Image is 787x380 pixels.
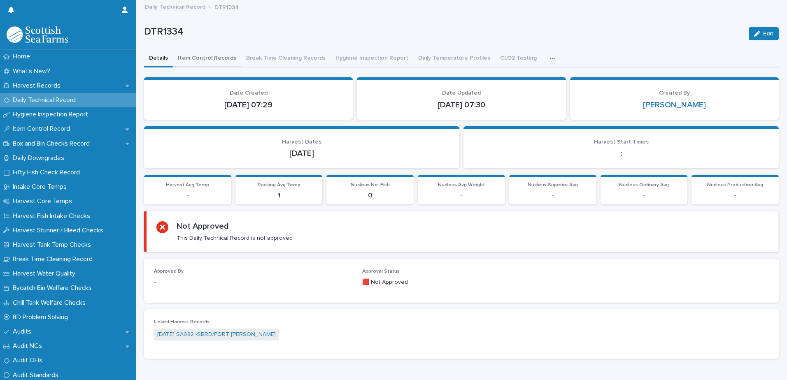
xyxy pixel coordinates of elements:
span: Approval Status [362,269,400,274]
p: Harvest Core Temps [9,197,79,205]
p: Bycatch Bin Welfare Checks [9,284,98,292]
p: Item Control Record [9,125,77,133]
button: Edit [749,27,779,40]
h2: Not Approved [177,221,229,231]
p: Audit NCs [9,342,49,350]
p: Chill Tank Welfare Checks [9,299,92,307]
button: Hygiene Inspection Report [331,50,413,67]
p: Harvest Fish Intake Checks [9,212,97,220]
span: Nucleus Production Avg [707,183,763,188]
p: - [423,192,500,199]
span: Created By [659,90,690,96]
p: Intake Core Temps [9,183,73,191]
p: 8D Problem Solving [9,313,75,321]
p: Home [9,53,37,60]
p: 1 [240,192,318,199]
p: DTR1334 [214,2,239,11]
span: Harvest Avg Temp [166,183,209,188]
span: Nucleus No. Fish [351,183,390,188]
button: Daily Temperature Profiles [413,50,495,67]
span: Harvest Start Times [594,139,649,145]
p: Harvest Water Quality [9,270,82,278]
button: CLO2 Testing [495,50,542,67]
span: Packing Avg Temp [258,183,300,188]
span: Harvest Dates [282,139,321,145]
p: [DATE] 07:29 [154,100,343,110]
p: Audit OFIs [9,357,49,364]
span: Linked Harvest Records [154,320,210,324]
p: 🟥 Not Approved [362,278,561,287]
span: Nucleus Superior Avg [528,183,578,188]
p: Audits [9,328,38,336]
p: - [514,192,591,199]
p: Harvest Tank Temp Checks [9,241,98,249]
p: Audit Standards [9,371,65,379]
p: Daily Downgrades [9,154,71,162]
span: Nucleus Ordinary Avg [619,183,669,188]
button: Item Control Records [173,50,241,67]
img: mMrefqRFQpe26GRNOUkG [7,26,68,43]
p: Break Time Cleaning Record [9,255,99,263]
button: Details [144,50,173,67]
span: Edit [763,31,773,37]
p: [DATE] 07:30 [367,100,556,110]
p: - [696,192,774,199]
p: - [149,192,226,199]
p: Hygiene Inspection Report [9,111,95,118]
p: Fifty Fish Check Record [9,169,86,176]
a: Daily Technical Record [145,2,205,11]
p: - [605,192,683,199]
button: Break Time Cleaning Records [241,50,331,67]
p: : [473,148,769,158]
p: - [154,278,352,287]
p: Harvest Stunner / Bleed Checks [9,227,110,234]
p: DTR1334 [144,26,742,38]
p: This Daily Technical Record is not approved [177,234,293,242]
a: [DATE] SA082 -SBRD/PORT [PERSON_NAME] [157,330,276,339]
p: Daily Technical Record [9,96,82,104]
p: Harvest Records [9,82,67,90]
p: [DATE] [154,148,449,158]
span: Date Updated [442,90,481,96]
p: 0 [331,192,409,199]
p: What's New? [9,67,57,75]
span: Nucleus Avg Weight [438,183,485,188]
p: Box and Bin Checks Record [9,140,96,148]
span: Date Created [230,90,268,96]
span: Approved By [154,269,184,274]
a: [PERSON_NAME] [643,100,706,110]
